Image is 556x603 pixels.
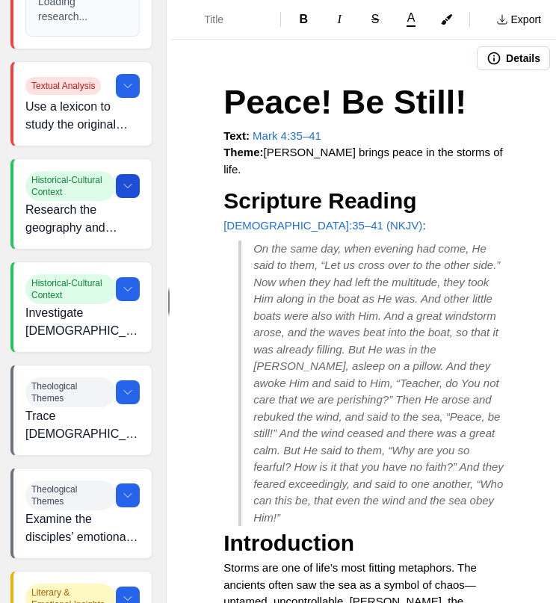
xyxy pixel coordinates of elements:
[204,12,256,27] span: Title
[223,219,422,232] a: [DEMOGRAPHIC_DATA]:35–41 (NKJV)
[25,98,140,134] p: Use a lexicon to study the original Greek terms (e.g., thalassa, phobeō, hupnos). Note their sema...
[223,83,466,121] span: Peace! Be Still!
[477,46,550,70] button: Details
[25,304,140,340] p: Investigate [DEMOGRAPHIC_DATA] and [PERSON_NAME] beliefs about the sea as a symbol of chaos and d...
[25,407,140,443] p: Trace [DEMOGRAPHIC_DATA] and [DEMOGRAPHIC_DATA] connections: (creation over the waters), , and la...
[223,129,250,142] strong: Text:
[299,13,308,25] span: B
[371,13,380,25] span: S
[25,171,116,201] span: Historical-Cultural Context
[481,528,538,585] iframe: Drift Widget Chat Controller
[25,77,101,95] span: Textual Analysis
[323,7,356,31] button: Format Italics
[253,242,507,524] em: On the same day, when evening had come, He said to them, “Let us cross over to the other side.” N...
[25,480,116,510] span: Theological Themes
[422,219,425,232] span: :
[359,7,392,31] button: Format Strikethrough
[25,377,116,407] span: Theological Themes
[177,6,274,33] button: Formatting Options
[223,146,263,158] strong: Theme:
[25,510,140,546] p: Examine the disciples’ emotional and spiritual journey: their fear, the sleeping [PERSON_NAME], a...
[287,7,320,31] button: Format Bold
[407,12,416,24] span: A
[338,13,342,25] span: I
[223,188,416,213] strong: Scripture Reading
[25,274,116,304] span: Historical-Cultural Context
[253,129,321,142] a: Mark 4:35–41
[223,531,354,555] strong: Introduction
[223,146,506,176] span: [PERSON_NAME] brings peace in the storms of life.
[25,201,140,237] p: Research the geography and climate of the Sea of [GEOGRAPHIC_DATA]: typical storm patterns, fishi...
[395,9,427,30] button: A
[487,7,550,31] button: Export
